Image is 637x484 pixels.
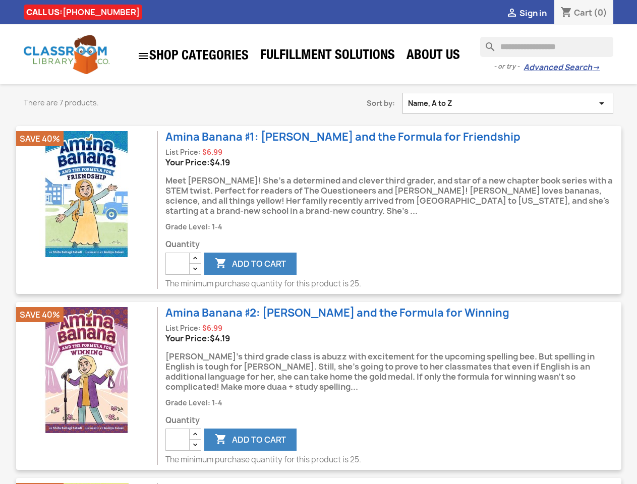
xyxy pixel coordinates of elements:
span: Cart [574,7,592,18]
p: There are 7 products. [24,98,261,108]
div: CALL US: [24,5,142,20]
span: List Price: [165,148,201,157]
li: Save 40% [16,131,64,146]
i:  [215,258,227,270]
span: (0) [594,7,607,18]
span: Sort by: [276,98,402,108]
span: Price [210,333,230,344]
p: The minimum purchase quantity for this product is 25. [165,455,621,465]
img: Amina Banana ♯2: Amina Banana and the Formula for Winning [24,307,150,433]
a:  Sign in [506,8,547,19]
p: The minimum purchase quantity for this product is 25. [165,279,621,289]
div: Meet [PERSON_NAME]! She’s a determined and clever third grader, and star of a new chapter book se... [165,167,621,221]
span: Sign in [519,8,547,19]
img: Amina Banana ♯1: Amina Banana and the Formula for Friendship [24,131,150,257]
button: Sort by selection [402,93,614,114]
div: Your Price: [165,157,621,167]
i:  [596,98,608,108]
li: Save 40% [16,307,64,322]
span: - or try - [494,62,524,72]
span: Quantity [165,415,621,426]
span: Quantity [165,239,621,250]
i: shopping_cart [560,7,572,19]
input: Quantity [165,253,190,275]
div: [PERSON_NAME]'s third grade class is abuzz with excitement for the upcoming spelling bee. But spe... [165,343,621,397]
i:  [215,434,227,446]
span: Regular price [202,147,222,157]
div: Your Price: [165,333,621,343]
a: Fulfillment Solutions [255,46,400,67]
span: → [592,63,600,73]
button: Add to cart [204,253,297,275]
span: Regular price [202,323,222,333]
span: List Price: [165,324,201,333]
i:  [137,50,149,62]
span: Grade Level: 1-4 [165,222,222,231]
a: [PHONE_NUMBER] [63,7,140,18]
a: About Us [401,46,465,67]
button: Add to cart [204,429,297,451]
i:  [506,8,518,20]
span: Price [210,157,230,168]
a: Amina Banana ♯1: [PERSON_NAME] and the Formula for Friendship [165,130,520,144]
a: SHOP CATEGORIES [132,45,254,67]
img: Classroom Library Company [24,35,109,74]
a: Amina Banana ♯2: [PERSON_NAME] and the Formula for Winning [165,306,509,320]
a: Advanced Search→ [524,63,600,73]
input: Quantity [165,429,190,451]
i: search [480,37,492,49]
span: Grade Level: 1-4 [165,398,222,407]
input: Search [480,37,613,57]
